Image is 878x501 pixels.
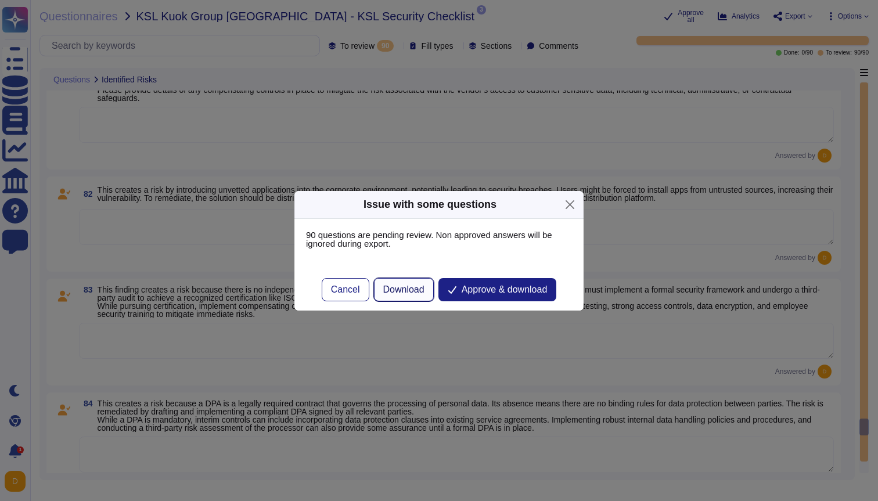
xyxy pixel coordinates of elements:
[462,285,548,294] span: Approve & download
[306,230,572,248] p: 90 questions are pending review. Non approved answers will be ignored during export.
[383,285,424,294] span: Download
[561,196,579,214] button: Close
[322,278,369,301] button: Cancel
[374,278,434,301] button: Download
[331,285,360,294] span: Cancel
[364,197,496,212] div: Issue with some questions
[438,278,557,301] button: Approve & download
